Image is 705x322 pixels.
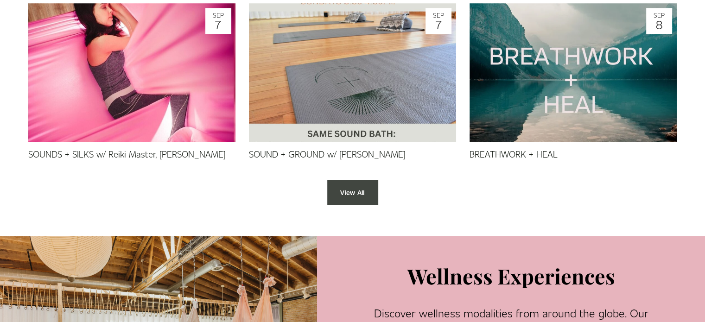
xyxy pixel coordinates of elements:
a: SOUNDS + SILKS w/ Reiki Master, [PERSON_NAME] [28,148,226,159]
a: View All [327,180,378,205]
a: SOUND + GROUND w/ Julie Dynek Sep 7 [249,3,457,141]
a: SOUND + GROUND w/ [PERSON_NAME] [249,148,406,159]
h2: Wellness Experiences [407,262,615,290]
span: 8 [648,18,671,30]
span: Sep [207,12,230,18]
span: 7 [207,18,230,30]
span: 7 [427,18,450,30]
span: Sep [648,12,671,18]
a: BREATHWORK + HEAL Sep 8 [470,3,677,141]
a: SOUNDS + SILKS w/ Reiki Master, Julie Dynek Sep 7 [28,3,236,141]
span: Sep [427,12,450,18]
a: BREATHWORK + HEAL [470,148,558,159]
